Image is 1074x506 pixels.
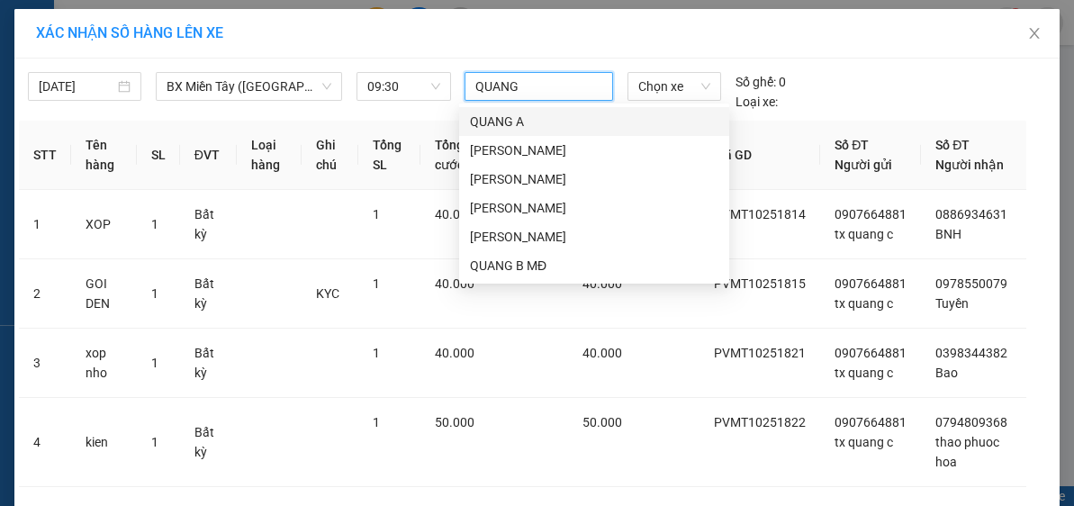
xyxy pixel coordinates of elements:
[435,346,474,360] span: 40.000
[459,194,729,222] div: QUANG C
[935,346,1007,360] span: 0398344382
[736,72,776,92] span: Số ghế:
[180,259,237,329] td: Bất kỳ
[367,73,441,100] span: 09:30
[470,256,718,276] div: QUANG B MĐ
[935,227,961,241] span: BNH
[180,121,237,190] th: ĐVT
[151,435,158,449] span: 1
[470,169,718,189] div: [PERSON_NAME]
[435,276,474,291] span: 40.000
[39,77,114,96] input: 14/10/2025
[167,73,331,100] span: BX Miền Tây (Hàng Ngoài)
[935,366,958,380] span: Bao
[459,136,729,165] div: QUANG E
[420,121,500,190] th: Tổng cước
[582,276,622,291] span: 40.000
[19,190,71,259] td: 1
[71,329,137,398] td: xop nho
[459,107,729,136] div: QUANG A
[470,227,718,247] div: [PERSON_NAME]
[459,251,729,280] div: QUANG B MĐ
[137,121,180,190] th: SL
[714,207,806,221] span: PVMT10251814
[1009,9,1060,59] button: Close
[180,190,237,259] td: Bất kỳ
[935,138,970,152] span: Số ĐT
[470,198,718,218] div: [PERSON_NAME]
[835,296,893,311] span: tx quang c
[835,415,907,429] span: 0907664881
[71,121,137,190] th: Tên hàng
[835,346,907,360] span: 0907664881
[835,227,893,241] span: tx quang c
[237,121,302,190] th: Loại hàng
[835,435,893,449] span: tx quang c
[835,207,907,221] span: 0907664881
[470,112,718,131] div: QUANG A
[582,346,622,360] span: 40.000
[373,346,380,360] span: 1
[582,415,622,429] span: 50.000
[373,415,380,429] span: 1
[736,92,778,112] span: Loại xe:
[373,207,380,221] span: 1
[180,329,237,398] td: Bất kỳ
[19,398,71,487] td: 4
[935,435,999,469] span: thao phuoc hoa
[835,158,892,172] span: Người gửi
[19,329,71,398] td: 3
[435,207,474,221] span: 40.000
[373,276,380,291] span: 1
[358,121,420,190] th: Tổng SL
[459,222,729,251] div: QUANG H
[151,217,158,231] span: 1
[71,398,137,487] td: kien
[835,276,907,291] span: 0907664881
[1027,26,1042,41] span: close
[321,81,332,92] span: down
[71,259,137,329] td: GOI DEN
[714,276,806,291] span: PVMT10251815
[638,73,710,100] span: Chọn xe
[36,24,223,41] span: XÁC NHẬN SỐ HÀNG LÊN XE
[935,207,1007,221] span: 0886934631
[151,356,158,370] span: 1
[180,398,237,487] td: Bất kỳ
[714,346,806,360] span: PVMT10251821
[835,138,869,152] span: Số ĐT
[714,415,806,429] span: PVMT10251822
[151,286,158,301] span: 1
[699,121,820,190] th: Mã GD
[302,121,359,190] th: Ghi chú
[470,140,718,160] div: [PERSON_NAME]
[19,259,71,329] td: 2
[935,276,1007,291] span: 0978550079
[835,366,893,380] span: tx quang c
[935,296,969,311] span: Tuyền
[935,415,1007,429] span: 0794809368
[459,165,729,194] div: QUANG K
[19,121,71,190] th: STT
[736,72,786,92] div: 0
[935,158,1004,172] span: Người nhận
[71,190,137,259] td: XOP
[316,286,339,301] span: KYC
[435,415,474,429] span: 50.000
